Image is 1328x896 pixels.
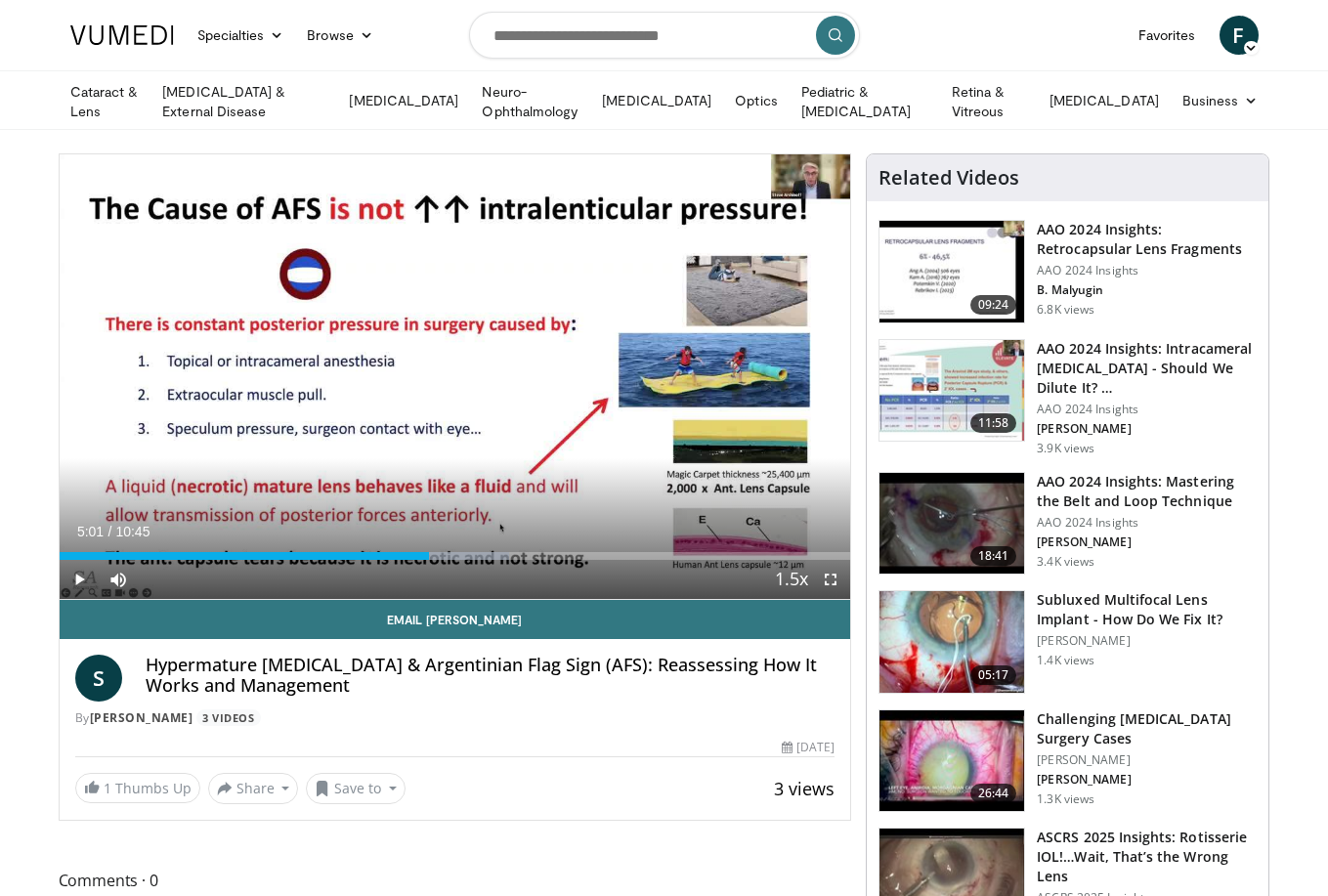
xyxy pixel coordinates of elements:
[70,25,174,45] img: VuMedi Logo
[970,295,1017,315] span: 09:24
[970,546,1017,566] span: 18:41
[1037,339,1257,398] h3: AAO 2024 Insights: Intracameral [MEDICAL_DATA] - Should We Dilute It? …
[878,709,1257,813] a: 26:44 Challenging [MEDICAL_DATA] Surgery Cases [PERSON_NAME] [PERSON_NAME] 1.3K views
[115,524,150,539] span: 10:45
[1037,472,1257,511] h3: AAO 2024 Insights: Mastering the Belt and Loop Technique
[1037,220,1257,259] h3: AAO 2024 Insights: Retrocapsular Lens Fragments
[879,473,1024,575] img: 22a3a3a3-03de-4b31-bd81-a17540334f4a.150x105_q85_crop-smart_upscale.jpg
[970,665,1017,685] span: 05:17
[790,82,940,121] a: Pediatric & [MEDICAL_DATA]
[1127,16,1208,55] a: Favorites
[970,784,1017,803] span: 26:44
[60,560,99,599] button: Play
[1037,590,1257,629] h3: Subluxed Multifocal Lens Implant - How Do We Fix It?
[878,472,1257,576] a: 18:41 AAO 2024 Insights: Mastering the Belt and Loop Technique AAO 2024 Insights [PERSON_NAME] 3....
[811,560,850,599] button: Fullscreen
[90,709,193,726] a: [PERSON_NAME]
[940,82,1038,121] a: Retina & Vitreous
[1037,421,1257,437] p: [PERSON_NAME]
[99,560,138,599] button: Mute
[1037,791,1094,807] p: 1.3K views
[1037,263,1257,278] p: AAO 2024 Insights
[75,655,122,702] a: S
[879,591,1024,693] img: 3fc25be6-574f-41c0-96b9-b0d00904b018.150x105_q85_crop-smart_upscale.jpg
[1037,554,1094,570] p: 3.4K views
[1037,441,1094,456] p: 3.9K views
[1220,16,1259,55] a: F
[186,16,296,55] a: Specialties
[469,12,860,59] input: Search topics, interventions
[878,339,1257,456] a: 11:58 AAO 2024 Insights: Intracameral [MEDICAL_DATA] - Should We Dilute It? … AAO 2024 Insights [...
[75,709,835,727] div: By
[1037,282,1257,298] p: B. Malyugin
[1037,633,1257,649] p: [PERSON_NAME]
[1037,828,1257,886] h3: ASCRS 2025 Insights: Rotisserie IOL!…Wait, That’s the Wrong Lens
[108,524,112,539] span: /
[879,710,1024,812] img: 05a6f048-9eed-46a7-93e1-844e43fc910c.150x105_q85_crop-smart_upscale.jpg
[337,81,470,120] a: [MEDICAL_DATA]
[1171,81,1270,120] a: Business
[306,773,406,804] button: Save to
[60,154,851,600] video-js: Video Player
[879,221,1024,322] img: 01f52a5c-6a53-4eb2-8a1d-dad0d168ea80.150x105_q85_crop-smart_upscale.jpg
[1037,772,1257,788] p: [PERSON_NAME]
[970,413,1017,433] span: 11:58
[77,524,104,539] span: 5:01
[1037,653,1094,668] p: 1.4K views
[60,600,851,639] a: Email [PERSON_NAME]
[879,340,1024,442] img: de733f49-b136-4bdc-9e00-4021288efeb7.150x105_q85_crop-smart_upscale.jpg
[75,773,200,803] a: 1 Thumbs Up
[878,166,1019,190] h4: Related Videos
[878,220,1257,323] a: 09:24 AAO 2024 Insights: Retrocapsular Lens Fragments AAO 2024 Insights B. Malyugin 6.8K views
[104,779,111,797] span: 1
[146,655,835,697] h4: Hypermature [MEDICAL_DATA] & Argentinian Flag Sign (AFS): Reassessing How It Works and Management
[1037,515,1257,531] p: AAO 2024 Insights
[1038,81,1171,120] a: [MEDICAL_DATA]
[1037,752,1257,768] p: [PERSON_NAME]
[470,82,590,121] a: Neuro-Ophthalmology
[782,739,835,756] div: [DATE]
[1037,534,1257,550] p: [PERSON_NAME]
[723,81,789,120] a: Optics
[208,773,299,804] button: Share
[774,777,835,800] span: 3 views
[59,868,852,893] span: Comments 0
[60,552,851,560] div: Progress Bar
[59,82,151,121] a: Cataract & Lens
[1037,302,1094,318] p: 6.8K views
[150,82,337,121] a: [MEDICAL_DATA] & External Disease
[878,590,1257,694] a: 05:17 Subluxed Multifocal Lens Implant - How Do We Fix It? [PERSON_NAME] 1.4K views
[196,709,261,726] a: 3 Videos
[1037,709,1257,748] h3: Challenging [MEDICAL_DATA] Surgery Cases
[295,16,385,55] a: Browse
[772,560,811,599] button: Playback Rate
[1037,402,1257,417] p: AAO 2024 Insights
[590,81,723,120] a: [MEDICAL_DATA]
